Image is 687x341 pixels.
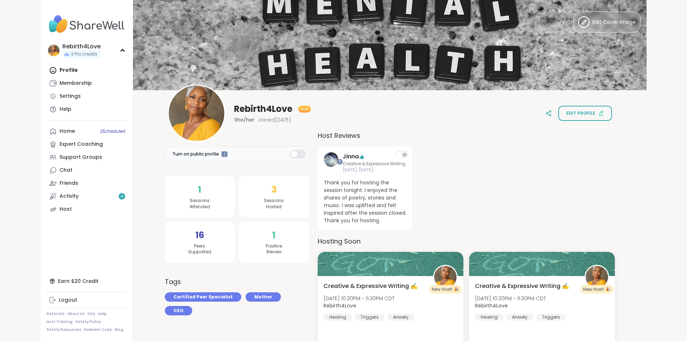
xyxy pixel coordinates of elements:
a: Redeem Code [84,327,112,332]
span: 3 [272,183,277,196]
div: Logout [59,297,77,304]
span: Peers Supported [188,243,211,255]
div: Anxiety [506,314,533,321]
span: [DATE], [DATE] [343,167,405,173]
a: Support Groups [47,151,127,164]
span: 1 [198,183,201,196]
div: Settings [60,93,81,100]
span: Sessions Hosted [264,198,284,210]
a: FAQ [88,311,95,316]
img: Rebirth4Love [48,45,60,56]
a: Referrals [47,311,65,316]
div: Expert Coaching [60,141,103,148]
a: Blog [115,327,123,332]
img: Rebirth4Love [169,86,224,141]
a: About Us [67,311,85,316]
div: Home [60,128,75,135]
div: Anxiety [387,314,414,321]
div: Triggers [536,314,566,321]
span: She/her [234,116,255,123]
div: Triggers [355,314,384,321]
span: Creative & Expressive Writing ✍️ [323,282,418,290]
div: Chat [60,167,72,174]
span: 3 Pro credits [71,51,97,57]
div: Healing [475,314,503,321]
div: Friends [60,180,78,187]
img: Rebirth4Love [586,266,608,288]
span: [DATE] 10:30PM - 11:30PM CDT [323,295,395,302]
span: Mother [254,294,272,300]
a: Safety Resources [47,327,81,332]
a: Jinna [324,152,338,173]
img: Jinna [324,152,338,167]
b: Rebirth4Love [475,302,508,309]
img: Rebirth4Love [434,266,457,288]
span: Host [300,106,309,112]
span: Creative & Expressive Writing ✍️ [475,282,569,290]
div: Rebirth4Love [62,43,101,51]
div: New Host! 🎉 [429,285,462,294]
span: CEO [173,307,184,314]
span: 3 Scheduled [100,128,125,134]
div: Earn $20 Credit [47,275,127,288]
span: Positive Review [266,243,282,255]
div: Support Groups [60,154,102,161]
span: Thank you for hosting the session tonight. I enjoyed the shares of poetry, stories and music. I w... [324,179,407,224]
a: Settings [47,90,127,103]
span: Edit Cover Image [593,18,636,26]
span: Certified Peer Specialist [173,294,233,300]
h3: Hosting Soon [318,236,615,246]
span: Creative & Expressive Writing [343,161,405,167]
a: Logout [47,294,127,307]
div: Help [60,106,71,113]
a: Help [47,103,127,116]
span: Edit profile [566,110,595,117]
span: Rebirth4Love [234,103,292,115]
span: 1 [272,229,276,242]
a: Chat [47,164,127,177]
b: Rebirth4Love [323,302,356,309]
span: [DATE] 10:30PM - 11:30PM CDT [475,295,546,302]
span: 16 [195,229,204,242]
iframe: Spotlight [221,151,228,157]
a: Membership [47,77,127,90]
a: Expert Coaching [47,138,127,151]
iframe: Spotlight [337,159,343,165]
span: 4 [120,193,123,200]
img: ShareWell Nav Logo [47,12,127,37]
a: Host Training [47,319,72,324]
a: Help [98,311,107,316]
div: Healing [323,314,352,321]
a: Friends [47,177,127,190]
a: Activity4 [47,190,127,203]
div: Host [60,206,72,213]
button: Edit Cover Image [573,12,640,32]
h3: Tags [165,277,181,287]
div: Activity [60,193,79,200]
a: Jinna [343,152,359,161]
a: Host [47,203,127,216]
a: Home3Scheduled [47,125,127,138]
div: Membership [60,80,92,87]
div: New Host! 🎉 [580,285,613,294]
a: Safety Policy [75,319,101,324]
button: Edit profile [558,106,612,121]
span: Sessions Attended [190,198,210,210]
span: Turn on public profile [172,151,219,157]
span: Joined [DATE] [257,116,291,123]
